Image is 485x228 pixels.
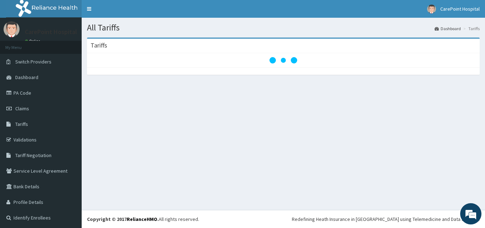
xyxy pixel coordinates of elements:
li: Tariffs [462,26,480,32]
svg: audio-loading [269,46,298,74]
img: User Image [427,5,436,13]
span: CarePoint Hospital [440,6,480,12]
a: Online [25,39,42,44]
span: Claims [15,105,29,112]
footer: All rights reserved. [82,210,485,228]
span: Tariff Negotiation [15,152,51,159]
a: Dashboard [435,26,461,32]
a: RelianceHMO [127,216,157,222]
img: User Image [4,21,20,37]
strong: Copyright © 2017 . [87,216,159,222]
span: Tariffs [15,121,28,127]
div: Redefining Heath Insurance in [GEOGRAPHIC_DATA] using Telemedicine and Data Science! [292,216,480,223]
h1: All Tariffs [87,23,480,32]
span: Dashboard [15,74,38,80]
p: CarePoint Hospital [25,29,77,35]
h3: Tariffs [91,42,107,49]
span: Switch Providers [15,59,51,65]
